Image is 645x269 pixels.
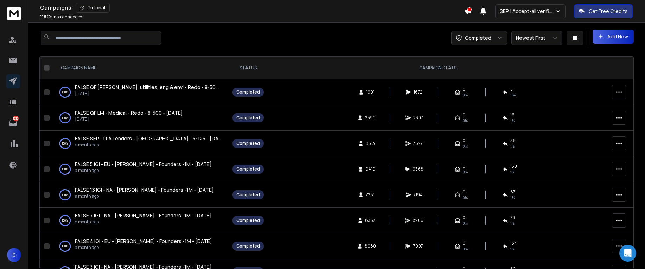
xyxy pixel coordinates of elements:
span: 63 [510,189,516,195]
th: CAMPAIGN NAME [52,57,228,79]
td: 100%FALSE QF [PERSON_NAME], utilities, eng & envi - Redo - 8-500 - [DATE][DATE] [52,79,228,105]
p: a month ago [75,168,212,173]
a: FALSE SEP - LLA Lenders - [GEOGRAPHIC_DATA] - 5-125 - [DATE] [75,135,221,142]
p: Get Free Credits [589,8,628,15]
span: 118 [40,14,46,20]
div: Completed [236,218,260,223]
p: SEP | Accept-all verifications [500,8,555,15]
span: 0% [462,169,468,175]
span: 0 [462,138,465,143]
p: [DATE] [75,91,221,96]
span: 3613 [366,141,375,146]
button: S [7,248,21,262]
span: 1 % [510,195,515,200]
span: 0% [462,92,468,98]
span: 16 [510,112,515,118]
td: 100%FALSE 13 IGI - NA - [PERSON_NAME] - Founders -1M - [DATE]a month ago [52,182,228,208]
p: Campaigns added [40,14,82,20]
p: a month ago [75,219,212,225]
td: 100%FALSE 7 IGI - NA - [PERSON_NAME] - Founders -1M - [DATE]a month ago [52,208,228,233]
a: FALSE QF [PERSON_NAME], utilities, eng & envi - Redo - 8-500 - [DATE] [75,84,221,91]
div: Completed [236,243,260,249]
span: FALSE 4 IGI - EU - [PERSON_NAME] - Founders -1M - [DATE] [75,238,212,244]
span: 1 % [510,220,515,226]
span: FALSE 5 IGI - EU - [PERSON_NAME] - Founders -1M - [DATE] [75,161,212,167]
span: 0% [462,195,468,200]
a: FALSE 13 IGI - NA - [PERSON_NAME] - Founders -1M - [DATE] [75,186,214,193]
p: Completed [465,34,491,41]
a: FALSE QF LM - Medical - Redo - 8-500 - [DATE] [75,109,183,116]
p: a month ago [75,193,214,199]
p: 100 % [62,166,68,173]
span: 9410 [365,166,375,172]
th: CAMPAIGN STATS [268,57,607,79]
span: 8080 [365,243,376,249]
div: Campaigns [40,3,464,13]
span: 7997 [413,243,423,249]
span: 1 % [510,118,515,123]
p: a month ago [75,142,221,148]
p: 100 % [62,191,68,198]
span: 8367 [365,218,375,223]
button: Add New [593,30,634,44]
p: [DATE] [75,116,183,122]
button: Get Free Credits [574,4,633,18]
p: 100 % [62,243,68,250]
span: 0 [462,189,465,195]
p: 100 % [62,217,68,224]
span: FALSE QF [PERSON_NAME], utilities, eng & envi - Redo - 8-500 - [DATE] [75,84,240,90]
span: 76 [510,215,515,220]
span: 0 % [510,92,516,98]
span: 2 % [510,246,515,252]
span: 8266 [413,218,423,223]
span: 1901 [366,89,375,95]
span: 2 % [510,169,515,175]
button: Tutorial [76,3,110,13]
button: Newest First [511,31,562,45]
span: 0% [462,118,468,123]
span: 1 % [510,143,515,149]
span: FALSE SEP - LLA Lenders - [GEOGRAPHIC_DATA] - 5-125 - [DATE] [75,135,226,142]
span: 9368 [413,166,423,172]
span: 0% [462,143,468,149]
span: 5 [510,87,513,92]
td: 100%FALSE 4 IGI - EU - [PERSON_NAME] - Founders -1M - [DATE]a month ago [52,233,228,259]
a: FALSE 7 IGI - NA - [PERSON_NAME] - Founders -1M - [DATE] [75,212,212,219]
a: FALSE 5 IGI - EU - [PERSON_NAME] - Founders -1M - [DATE] [75,161,212,168]
span: 36 [510,138,516,143]
span: 0 [462,241,465,246]
span: 0 [462,87,465,92]
span: 2307 [413,115,423,121]
span: 0% [462,220,468,226]
span: 2590 [365,115,376,121]
td: 100%FALSE 5 IGI - EU - [PERSON_NAME] - Founders -1M - [DATE]a month ago [52,156,228,182]
div: Open Intercom Messenger [619,245,636,262]
td: 100%FALSE QF LM - Medical - Redo - 8-500 - [DATE][DATE] [52,105,228,131]
p: a month ago [75,245,212,250]
p: 100 % [62,140,68,147]
span: 1672 [414,89,422,95]
p: 100 % [62,89,68,96]
a: 1230 [6,116,20,130]
td: 100%FALSE SEP - LLA Lenders - [GEOGRAPHIC_DATA] - 5-125 - [DATE]a month ago [52,131,228,156]
span: 134 [510,241,517,246]
span: 150 [510,164,517,169]
p: 1230 [13,116,19,121]
span: 7194 [414,192,423,198]
span: 7281 [366,192,375,198]
a: FALSE 4 IGI - EU - [PERSON_NAME] - Founders -1M - [DATE] [75,238,212,245]
span: 0% [462,246,468,252]
p: 100 % [62,114,68,121]
span: 0 [462,215,465,220]
span: 0 [462,112,465,118]
th: STATUS [228,57,268,79]
span: 0 [462,164,465,169]
div: Completed [236,166,260,172]
div: Completed [236,89,260,95]
div: Completed [236,141,260,146]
